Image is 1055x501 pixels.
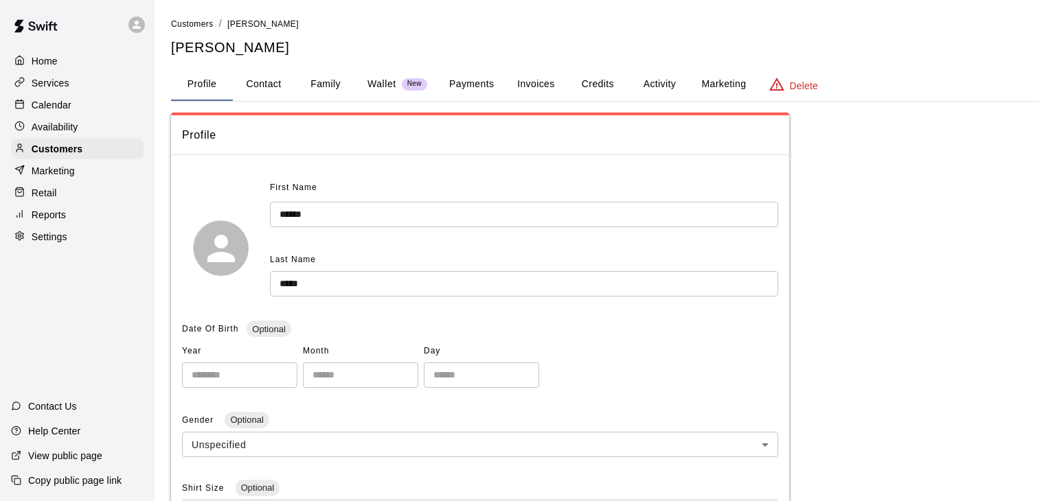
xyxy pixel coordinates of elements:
span: Gender [182,415,216,425]
a: Home [11,51,144,71]
span: Optional [236,482,280,493]
span: New [402,80,427,89]
p: Availability [32,120,78,134]
li: / [219,16,222,31]
p: Settings [32,230,67,244]
button: Activity [628,68,690,101]
a: Settings [11,226,144,247]
p: View public page [28,449,102,463]
p: Calendar [32,98,71,112]
a: Retail [11,183,144,203]
button: Marketing [690,68,757,101]
a: Calendar [11,95,144,115]
a: Customers [171,18,214,29]
nav: breadcrumb [171,16,1039,32]
span: Profile [182,126,778,144]
button: Family [295,68,356,101]
span: [PERSON_NAME] [227,19,299,29]
p: Customers [32,142,82,156]
a: Services [11,73,144,93]
div: Unspecified [182,432,778,457]
p: Help Center [28,424,80,438]
button: Profile [171,68,233,101]
p: Copy public page link [28,474,122,487]
a: Availability [11,117,144,137]
p: Marketing [32,164,75,178]
span: Optional [247,324,291,334]
p: Delete [790,79,818,93]
button: Invoices [505,68,567,101]
div: basic tabs example [171,68,1039,101]
button: Credits [567,68,628,101]
p: Home [32,54,58,68]
span: Day [424,340,539,362]
h5: [PERSON_NAME] [171,38,1039,57]
p: Wallet [367,77,396,91]
span: Date Of Birth [182,324,238,334]
button: Contact [233,68,295,101]
button: Payments [438,68,505,101]
span: Month [303,340,418,362]
span: First Name [270,177,317,199]
p: Contact Us [28,399,77,413]
a: Reports [11,205,144,225]
a: Marketing [11,161,144,181]
span: Year [182,340,297,362]
span: Shirt Size [182,483,227,493]
span: Last Name [270,255,316,264]
span: Optional [225,415,269,425]
p: Retail [32,186,57,200]
a: Customers [11,139,144,159]
span: Customers [171,19,214,29]
p: Reports [32,208,66,222]
p: Services [32,76,69,90]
